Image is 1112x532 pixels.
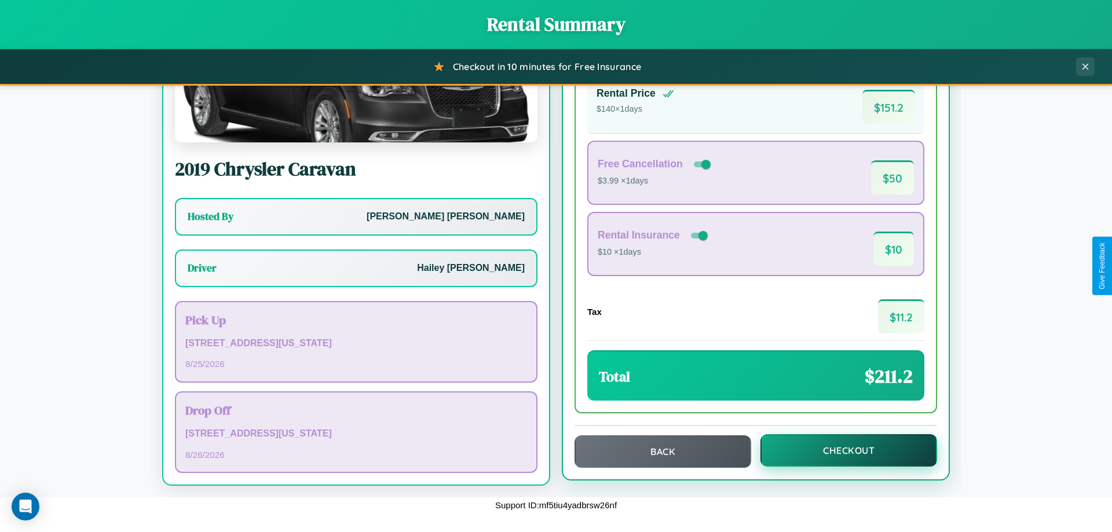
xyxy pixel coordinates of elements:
p: $3.99 × 1 days [598,174,713,189]
p: Hailey [PERSON_NAME] [417,260,525,277]
p: [PERSON_NAME] [PERSON_NAME] [367,208,525,225]
div: Open Intercom Messenger [12,493,39,520]
span: $ 151.2 [862,90,915,124]
span: $ 50 [871,160,914,195]
h3: Total [599,367,630,386]
p: 8 / 26 / 2026 [185,447,527,463]
span: Checkout in 10 minutes for Free Insurance [453,61,641,72]
p: $10 × 1 days [598,245,710,260]
h2: 2019 Chrysler Caravan [175,156,537,182]
button: Checkout [760,434,937,467]
p: $ 140 × 1 days [597,102,674,117]
button: Back [575,435,751,468]
span: $ 211.2 [865,364,913,389]
h1: Rental Summary [12,12,1100,37]
h3: Drop Off [185,402,527,419]
h4: Tax [587,307,602,317]
p: [STREET_ADDRESS][US_STATE] [185,335,527,352]
p: Support ID: mf5tiu4yadbrsw26nf [495,497,617,513]
h3: Driver [188,261,217,275]
span: $ 10 [873,232,914,266]
h4: Rental Price [597,87,656,100]
h3: Hosted By [188,210,233,223]
p: [STREET_ADDRESS][US_STATE] [185,425,527,442]
p: 8 / 25 / 2026 [185,356,527,372]
h4: Free Cancellation [598,158,683,170]
div: Give Feedback [1098,243,1106,289]
span: $ 11.2 [878,299,924,333]
h4: Rental Insurance [598,229,680,241]
h3: Pick Up [185,311,527,328]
